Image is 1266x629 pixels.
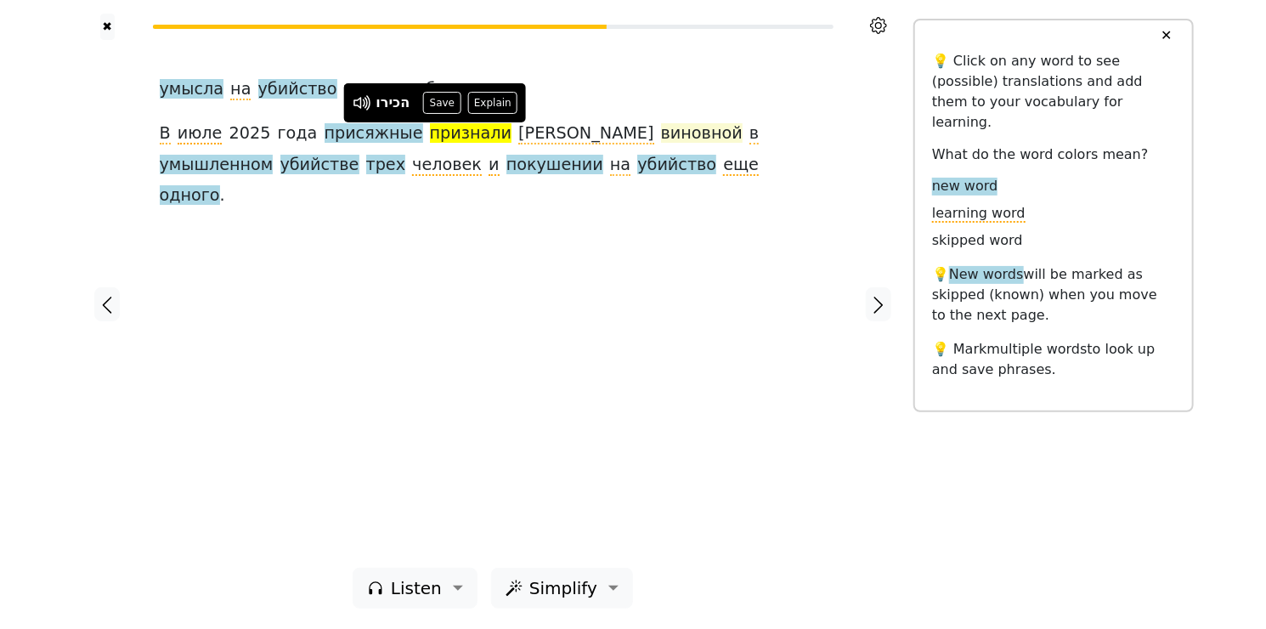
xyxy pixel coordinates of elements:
span: New words [949,266,1024,284]
p: 💡 will be marked as skipped (known) when you move to the next page. [932,264,1175,326]
span: еще [723,155,759,176]
h6: What do the word colors mean? [932,146,1175,162]
p: 💡 Click on any word to see (possible) translations and add them to your vocabulary for learning. [932,51,1175,133]
span: признали [430,123,511,144]
span: убийстве [280,155,359,176]
button: ✖ [100,14,115,40]
span: года [278,123,318,144]
span: на [230,79,251,100]
span: убийство [258,79,337,100]
p: 💡 Mark to look up and save phrases. [932,339,1175,380]
span: человек [412,155,482,176]
span: Listen [391,575,442,601]
span: одного [160,185,220,207]
div: הכירו [376,93,410,113]
span: в [749,123,759,144]
span: Simplify [529,575,597,601]
span: присяжные [325,123,423,144]
button: ✕ [1150,20,1182,51]
span: виновной [661,123,743,144]
span: убийство [637,155,716,176]
span: трех [366,155,406,176]
span: покушении [506,155,603,176]
span: learning word [932,205,1026,223]
span: умышленном [160,155,274,176]
span: не [398,79,418,100]
span: было [426,79,469,100]
span: 2025 [229,123,271,144]
span: [PERSON_NAME] [518,123,653,144]
span: multiple words [987,341,1088,357]
button: Save [423,92,461,114]
button: Explain [468,92,518,114]
span: на [610,155,630,176]
span: В [160,123,171,144]
button: Simplify [491,568,633,609]
span: skipped word [932,232,1023,250]
button: Listen [353,568,478,609]
span: у [344,79,353,99]
span: и [489,155,499,176]
span: умысла [160,79,224,100]
span: . [469,79,474,100]
span: нее [360,79,391,100]
span: new word [932,178,998,195]
span: . [220,185,225,207]
span: июле [178,123,223,144]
